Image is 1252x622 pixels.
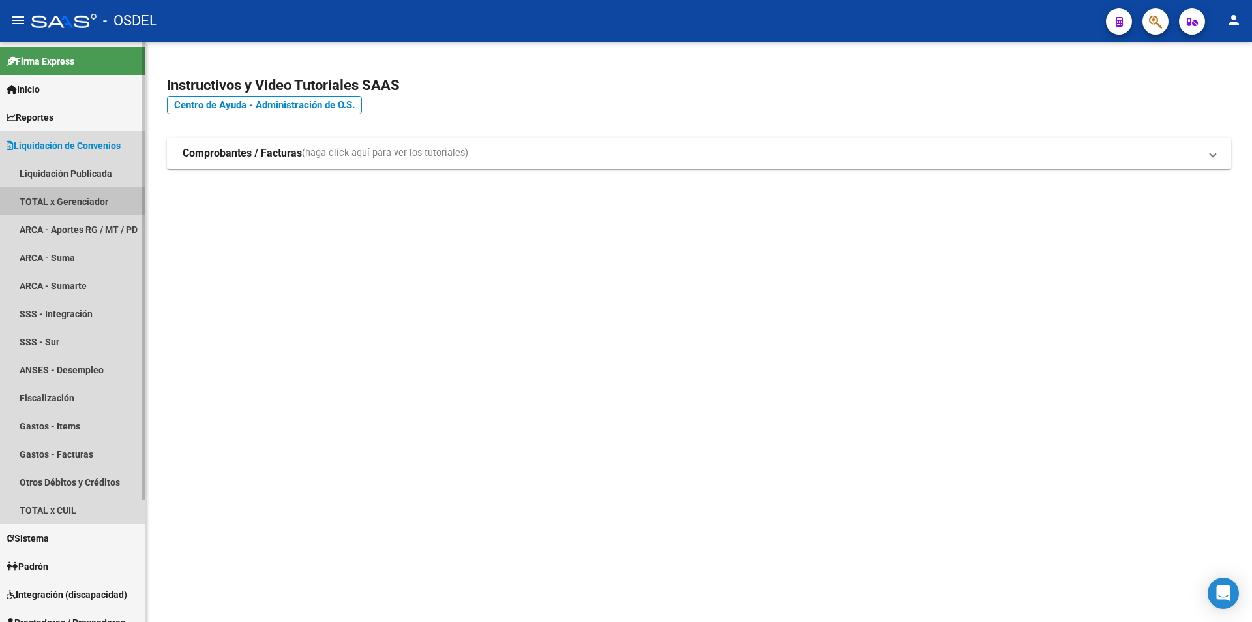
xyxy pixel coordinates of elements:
span: Reportes [7,110,53,125]
span: (haga click aquí para ver los tutoriales) [302,146,468,161]
mat-icon: person [1226,12,1242,28]
mat-expansion-panel-header: Comprobantes / Facturas(haga click aquí para ver los tutoriales) [167,138,1231,169]
span: Integración (discapacidad) [7,587,127,602]
span: Inicio [7,82,40,97]
div: Open Intercom Messenger [1208,578,1239,609]
h2: Instructivos y Video Tutoriales SAAS [167,73,1231,98]
mat-icon: menu [10,12,26,28]
span: Liquidación de Convenios [7,138,121,153]
span: - OSDEL [103,7,157,35]
strong: Comprobantes / Facturas [183,146,302,161]
span: Firma Express [7,54,74,69]
a: Centro de Ayuda - Administración de O.S. [167,96,362,114]
span: Sistema [7,531,49,546]
span: Padrón [7,559,48,574]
